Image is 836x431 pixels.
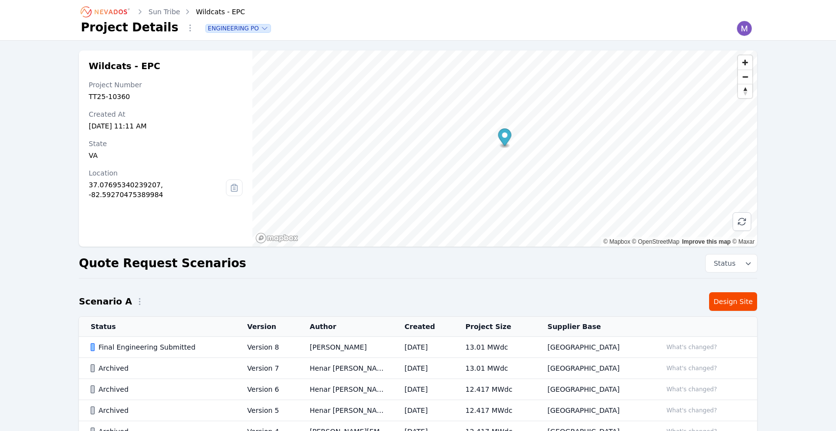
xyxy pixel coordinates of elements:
[91,406,231,415] div: Archived
[393,358,454,379] td: [DATE]
[236,379,298,400] td: Version 6
[454,317,536,337] th: Project Size
[89,139,243,149] div: State
[498,128,511,149] div: Map marker
[603,238,630,245] a: Mapbox
[732,238,755,245] a: Maxar
[236,337,298,358] td: Version 8
[662,363,721,374] button: What's changed?
[236,358,298,379] td: Version 7
[710,258,736,268] span: Status
[182,7,245,17] div: Wildcats - EPC
[81,4,245,20] nav: Breadcrumb
[682,238,731,245] a: Improve this map
[454,400,536,421] td: 12.417 MWdc
[89,80,243,90] div: Project Number
[662,342,721,353] button: What's changed?
[738,70,752,84] button: Zoom out
[252,51,757,247] canvas: Map
[79,295,132,308] h2: Scenario A
[454,337,536,358] td: 13.01 MWdc
[536,358,650,379] td: [GEOGRAPHIC_DATA]
[662,384,721,395] button: What's changed?
[632,238,680,245] a: OpenStreetMap
[738,84,752,98] button: Reset bearing to north
[89,180,226,200] div: 37.07695340239207, -82.59270475389984
[393,400,454,421] td: [DATE]
[738,55,752,70] button: Zoom in
[709,292,757,311] a: Design Site
[79,337,757,358] tr: Final Engineering SubmittedVersion 8[PERSON_NAME][DATE]13.01 MWdc[GEOGRAPHIC_DATA]What's changed?
[236,317,298,337] th: Version
[79,255,246,271] h2: Quote Request Scenarios
[89,151,243,160] div: VA
[298,317,393,337] th: Author
[298,400,393,421] td: Henar [PERSON_NAME]
[298,379,393,400] td: Henar [PERSON_NAME]
[89,92,243,101] div: TT25-10360
[393,317,454,337] th: Created
[393,379,454,400] td: [DATE]
[79,379,757,400] tr: ArchivedVersion 6Henar [PERSON_NAME][DATE]12.417 MWdc[GEOGRAPHIC_DATA]What's changed?
[298,337,393,358] td: [PERSON_NAME]
[91,342,231,352] div: Final Engineering Submitted
[91,363,231,373] div: Archived
[79,317,236,337] th: Status
[298,358,393,379] td: Henar [PERSON_NAME]
[454,358,536,379] td: 13.01 MWdc
[91,384,231,394] div: Archived
[89,168,226,178] div: Location
[536,317,650,337] th: Supplier Base
[79,358,757,379] tr: ArchivedVersion 7Henar [PERSON_NAME][DATE]13.01 MWdc[GEOGRAPHIC_DATA]What's changed?
[79,400,757,421] tr: ArchivedVersion 5Henar [PERSON_NAME][DATE]12.417 MWdc[GEOGRAPHIC_DATA]What's changed?
[706,254,757,272] button: Status
[81,20,178,35] h1: Project Details
[206,25,270,32] button: Engineering PO
[393,337,454,358] td: [DATE]
[662,405,721,416] button: What's changed?
[536,337,650,358] td: [GEOGRAPHIC_DATA]
[89,60,243,72] h2: Wildcats - EPC
[454,379,536,400] td: 12.417 MWdc
[148,7,180,17] a: Sun Tribe
[255,232,298,244] a: Mapbox homepage
[236,400,298,421] td: Version 5
[737,21,752,36] img: Madeline Koldos
[536,379,650,400] td: [GEOGRAPHIC_DATA]
[536,400,650,421] td: [GEOGRAPHIC_DATA]
[89,121,243,131] div: [DATE] 11:11 AM
[89,109,243,119] div: Created At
